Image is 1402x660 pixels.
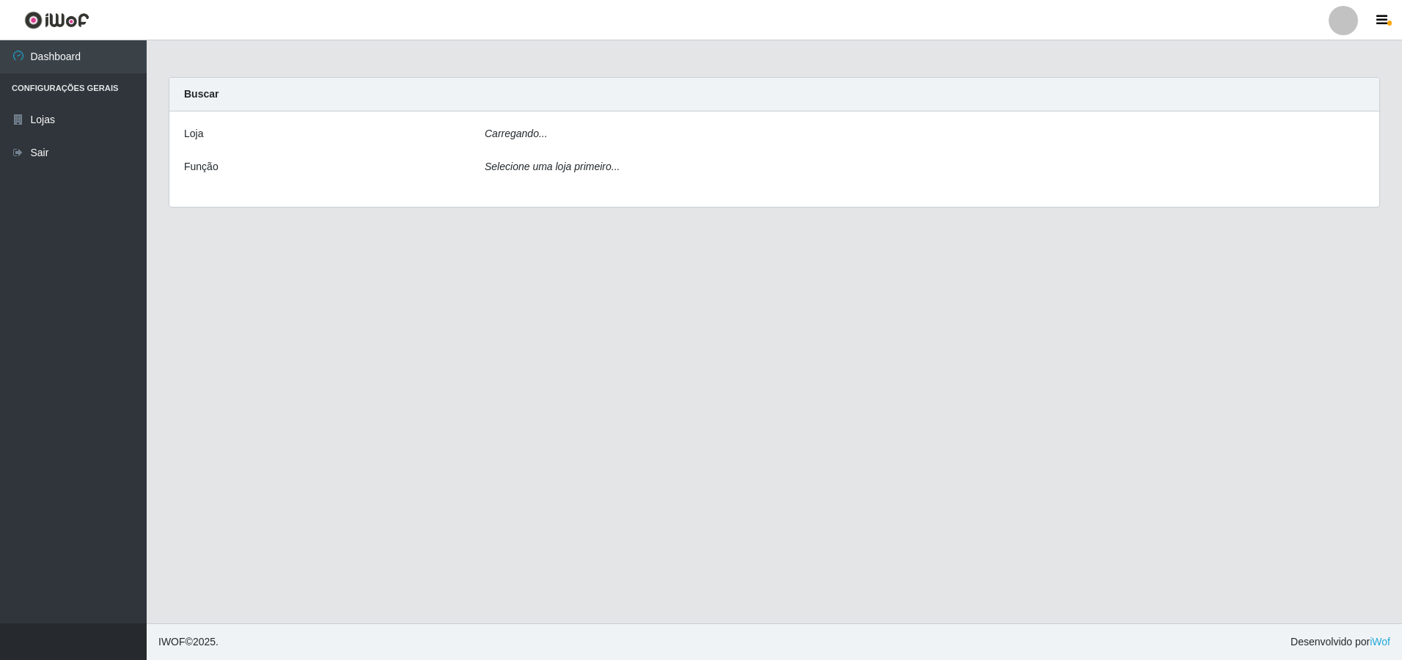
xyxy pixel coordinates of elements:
[184,88,219,100] strong: Buscar
[1291,634,1390,650] span: Desenvolvido por
[184,159,219,175] label: Função
[158,634,219,650] span: © 2025 .
[485,161,620,172] i: Selecione uma loja primeiro...
[158,636,186,648] span: IWOF
[485,128,548,139] i: Carregando...
[24,11,89,29] img: CoreUI Logo
[184,126,203,142] label: Loja
[1370,636,1390,648] a: iWof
